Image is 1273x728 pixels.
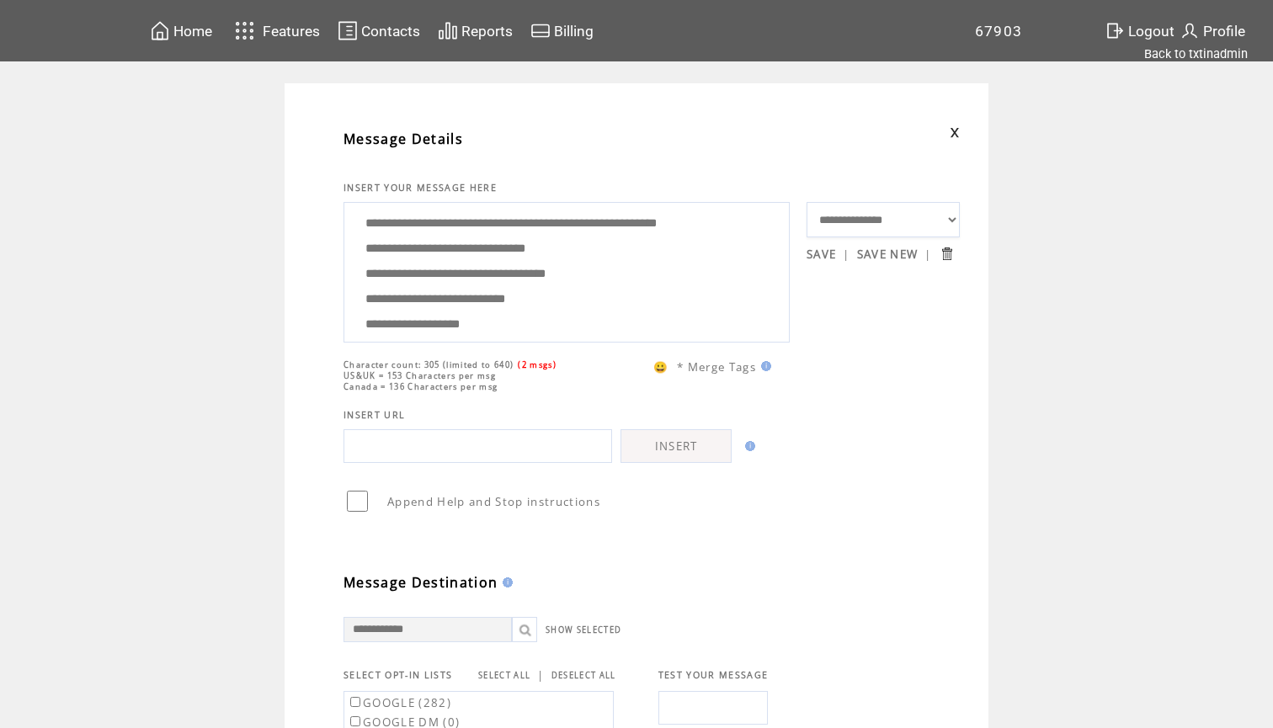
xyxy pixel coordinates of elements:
a: Profile [1177,18,1248,44]
a: Features [227,14,322,47]
label: GOOGLE (282) [347,695,451,710]
span: 67903 [975,23,1023,40]
a: SAVE [807,247,836,262]
img: help.gif [498,577,513,587]
span: * Merge Tags [677,359,756,375]
img: creidtcard.svg [530,20,551,41]
a: INSERT [621,429,732,463]
span: Canada = 136 Characters per msg [344,381,498,392]
span: Append Help and Stop instructions [387,494,600,509]
input: GOOGLE (282) [350,697,360,707]
img: help.gif [740,441,755,451]
span: Logout [1128,23,1174,40]
a: Home [147,18,215,44]
span: US&UK = 153 Characters per msg [344,370,496,381]
span: Profile [1203,23,1245,40]
span: Message Destination [344,573,498,592]
span: (2 msgs) [518,359,557,370]
img: home.svg [150,20,170,41]
a: Logout [1102,18,1177,44]
a: Back to txtinadmin [1144,46,1248,61]
img: help.gif [756,361,771,371]
span: INSERT URL [344,409,405,421]
a: DESELECT ALL [551,670,616,681]
span: Features [263,23,320,40]
img: profile.svg [1180,20,1200,41]
span: Character count: 305 (limited to 640) [344,359,514,370]
a: SAVE NEW [857,247,919,262]
img: contacts.svg [338,20,358,41]
span: | [843,247,850,262]
span: TEST YOUR MESSAGE [658,669,769,681]
a: Billing [528,18,596,44]
span: Reports [461,23,513,40]
a: SHOW SELECTED [546,624,621,635]
input: GOOGLE DM (0) [350,716,360,726]
span: Contacts [361,23,420,40]
span: | [537,667,544,683]
span: | [924,247,931,262]
span: SELECT OPT-IN LISTS [344,669,452,681]
span: Home [173,23,212,40]
img: features.svg [230,17,259,45]
a: Reports [435,18,515,44]
span: 😀 [653,359,668,375]
a: SELECT ALL [478,670,530,681]
img: chart.svg [438,20,458,41]
img: exit.svg [1105,20,1125,41]
input: Submit [939,246,955,262]
a: Contacts [335,18,423,44]
span: INSERT YOUR MESSAGE HERE [344,182,497,194]
span: Message Details [344,130,463,148]
span: Billing [554,23,594,40]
